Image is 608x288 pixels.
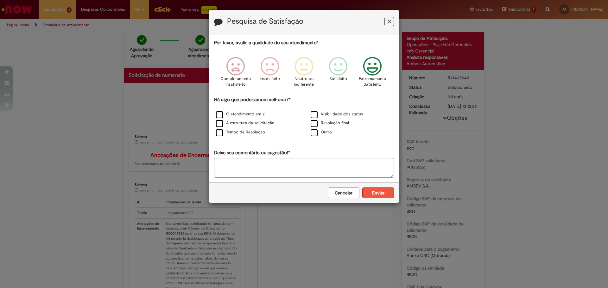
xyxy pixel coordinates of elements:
label: Visibilidade dos status [311,111,363,117]
label: Tempo de Resolução [216,129,265,135]
label: Pesquisa de Satisfação [227,17,303,26]
label: O atendimento em si [216,111,265,117]
button: Enviar [362,187,394,198]
label: Resolução final [311,120,349,126]
button: Cancelar [328,187,359,198]
label: A estrutura da solicitação [216,120,275,126]
div: Insatisfeito [254,52,286,95]
p: Insatisfeito [260,76,280,82]
div: Extremamente Satisfeito [356,52,389,95]
p: Satisfeito [329,76,347,82]
div: Há algo que poderíamos melhorar?* [214,96,394,137]
p: Extremamente Satisfeito [359,76,386,88]
div: Neutro ou indiferente [288,52,320,95]
p: Completamente Insatisfeito [220,76,251,88]
label: Por favor, avalie a qualidade do seu atendimento* [214,40,318,46]
p: Neutro ou indiferente [293,76,315,88]
div: Satisfeito [322,52,354,95]
label: Deixe seu comentário ou sugestão!* [214,150,290,156]
div: Completamente Insatisfeito [219,52,251,95]
label: Outro [311,129,332,135]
